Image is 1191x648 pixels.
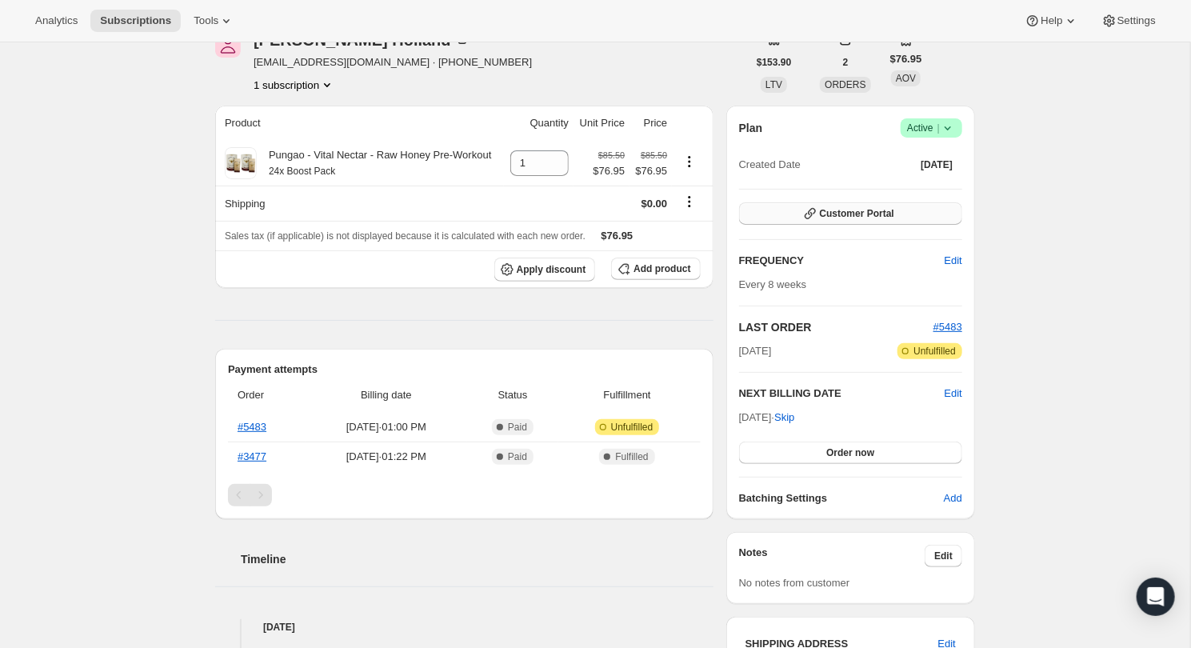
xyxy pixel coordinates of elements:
[228,484,701,506] nav: Pagination
[35,14,78,27] span: Analytics
[1117,14,1156,27] span: Settings
[739,411,795,423] span: [DATE] ·
[739,343,772,359] span: [DATE]
[739,120,763,136] h2: Plan
[215,186,504,221] th: Shipping
[843,56,849,69] span: 2
[820,207,894,220] span: Customer Portal
[494,258,596,282] button: Apply discount
[1041,14,1062,27] span: Help
[933,319,962,335] button: #5483
[257,147,491,179] div: Pungao - Vital Nectar - Raw Honey Pre-Workout
[896,73,916,84] span: AOV
[945,253,962,269] span: Edit
[504,106,574,141] th: Quantity
[517,263,586,276] span: Apply discount
[641,198,668,210] span: $0.00
[598,150,625,160] small: $85.50
[310,387,462,403] span: Billing date
[934,550,953,562] span: Edit
[310,419,462,435] span: [DATE] · 01:00 PM
[921,158,953,171] span: [DATE]
[629,106,672,141] th: Price
[739,157,801,173] span: Created Date
[774,410,794,426] span: Skip
[739,253,945,269] h2: FREQUENCY
[1015,10,1088,32] button: Help
[1137,578,1175,616] div: Open Intercom Messenger
[593,163,625,179] span: $76.95
[225,147,257,179] img: product img
[765,79,782,90] span: LTV
[254,54,532,70] span: [EMAIL_ADDRESS][DOMAIN_NAME] · [PHONE_NUMBER]
[225,230,586,242] span: Sales tax (if applicable) is not displayed because it is calculated with each new order.
[925,545,962,567] button: Edit
[765,405,804,430] button: Skip
[757,56,791,69] span: $153.90
[508,421,527,434] span: Paid
[739,278,807,290] span: Every 8 weeks
[739,490,944,506] h6: Batching Settings
[911,154,962,176] button: [DATE]
[254,77,335,93] button: Product actions
[747,51,801,74] button: $153.90
[184,10,244,32] button: Tools
[215,619,713,635] h4: [DATE]
[907,120,956,136] span: Active
[935,248,972,274] button: Edit
[677,153,702,170] button: Product actions
[634,163,667,179] span: $76.95
[945,386,962,402] button: Edit
[641,150,667,160] small: $85.50
[615,450,648,463] span: Fulfilled
[238,421,266,433] a: #5483
[633,262,690,275] span: Add product
[826,446,874,459] span: Order now
[739,319,933,335] h2: LAST ORDER
[739,202,962,225] button: Customer Portal
[194,14,218,27] span: Tools
[215,32,241,58] span: Tosha Holland
[228,362,701,378] h2: Payment attempts
[739,442,962,464] button: Order now
[563,387,690,403] span: Fulfillment
[933,321,962,333] a: #5483
[215,106,504,141] th: Product
[739,386,945,402] h2: NEXT BILLING DATE
[310,449,462,465] span: [DATE] · 01:22 PM
[90,10,181,32] button: Subscriptions
[937,122,940,134] span: |
[611,421,653,434] span: Unfulfilled
[677,193,702,210] button: Shipping actions
[472,387,554,403] span: Status
[739,577,850,589] span: No notes from customer
[913,345,956,358] span: Unfulfilled
[1092,10,1165,32] button: Settings
[269,166,335,177] small: 24x Boost Pack
[254,32,470,48] div: [PERSON_NAME] Holland
[601,230,633,242] span: $76.95
[934,486,972,511] button: Add
[241,551,713,567] h2: Timeline
[833,51,858,74] button: 2
[825,79,865,90] span: ORDERS
[508,450,527,463] span: Paid
[228,378,306,413] th: Order
[100,14,171,27] span: Subscriptions
[574,106,629,141] th: Unit Price
[944,490,962,506] span: Add
[26,10,87,32] button: Analytics
[611,258,700,280] button: Add product
[238,450,266,462] a: #3477
[739,545,925,567] h3: Notes
[890,51,922,67] span: $76.95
